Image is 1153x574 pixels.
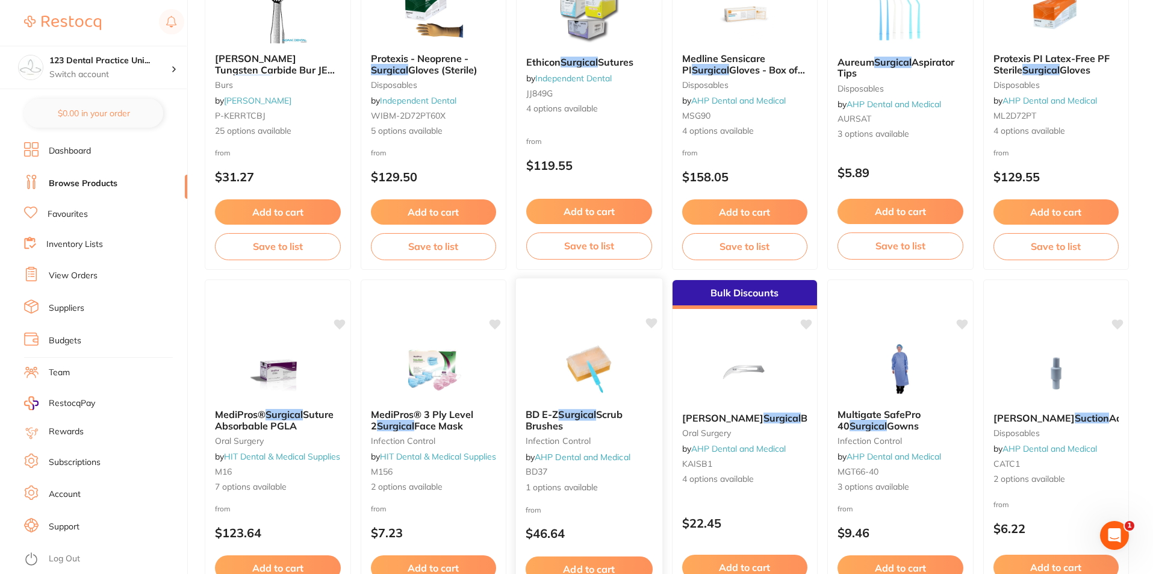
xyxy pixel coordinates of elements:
em: Surgical [371,64,408,76]
span: Protexis PI Latex-Free PF Sterile [993,52,1110,75]
span: MediPros® 3 Ply Level 2 [371,408,473,431]
span: 5 options available [371,125,497,137]
span: from [838,504,853,513]
a: AHP Dental and Medical [1002,95,1097,106]
span: WIBM-2D72PT60X [371,110,446,121]
b: Kai Sterile Surgical Blades [682,413,808,423]
span: by [838,99,941,110]
span: 4 options available [682,125,808,137]
em: Surgical [558,408,596,420]
span: 1 options available [526,481,653,493]
div: Bulk Discounts [673,280,818,309]
span: Gloves [1060,64,1090,76]
span: Adaptors [1109,412,1152,424]
img: RestocqPay [24,396,39,410]
span: JJ849G [526,88,553,99]
span: by [838,451,941,462]
p: $123.64 [215,526,341,540]
a: Inventory Lists [46,239,103,251]
span: Face Mask [414,420,463,432]
a: Log Out [49,553,80,565]
span: by [993,95,1097,106]
span: 4 options available [526,103,652,115]
b: Medline Sensicare PI Surgical Gloves - Box of 50 pairs [682,53,808,75]
span: RestocqPay [49,398,95,410]
a: Independent Dental [380,95,456,106]
button: Add to cart [838,199,963,224]
a: Team [49,367,70,379]
a: HIT Dental & Medical Supplies [224,451,340,462]
span: from [993,148,1009,157]
em: Surgical [377,420,414,432]
a: [PERSON_NAME] [224,95,291,106]
span: M16 [215,466,232,477]
em: Surgical [874,56,912,68]
span: from [526,505,541,514]
span: by [215,451,340,462]
p: $7.23 [371,526,497,540]
button: Add to cart [526,199,652,224]
button: Save to list [371,233,497,260]
span: [PERSON_NAME] Tungsten Carbide Bur JET Oral [215,52,335,87]
span: Medline Sensicare PI [682,52,765,75]
button: $0.00 in your order [24,99,163,128]
span: from [215,148,231,157]
span: from [993,500,1009,509]
b: BD E-Z Surgical Scrub Brushes [526,409,653,431]
em: Surgical [1022,64,1060,76]
button: Add to cart [215,199,341,225]
small: infection control [526,436,653,446]
span: 1 [1125,521,1134,531]
span: ML2D72PT [993,110,1036,121]
span: BD E-Z [526,408,559,420]
b: Cattani Suction Adaptors [993,413,1119,423]
b: Kerr Tungsten Carbide Bur JET Oral Surgical [215,53,341,75]
small: disposables [371,80,497,90]
span: BD37 [526,466,547,477]
span: Suture Absorbable PGLA [215,408,334,431]
span: MSG90 [682,110,710,121]
span: by [682,443,786,454]
span: AURSAT [838,113,871,124]
em: Surgical [561,56,598,68]
small: burs [215,80,341,90]
a: AHP Dental and Medical [535,451,630,462]
img: 123 Dental Practice Unit Trust [19,55,43,80]
span: 25 options available [215,125,341,137]
img: Multigate SafePro 40 Surgical Gowns [861,339,939,399]
a: AHP Dental and Medical [1002,443,1097,454]
p: $158.05 [682,170,808,184]
span: MGT66-40 [838,466,878,477]
a: RestocqPay [24,396,95,410]
p: Switch account [49,69,171,81]
span: by [526,451,630,462]
span: 2 options available [371,481,497,493]
iframe: Intercom live chat [1100,521,1129,550]
button: Add to cart [993,199,1119,225]
h4: 123 Dental Practice Unit Trust [49,55,171,67]
span: Ethicon [526,56,561,68]
a: Favourites [48,208,88,220]
a: AHP Dental and Medical [691,95,786,106]
span: from [682,148,698,157]
span: MediPros® [215,408,266,420]
b: Multigate SafePro 40 Surgical Gowns [838,409,963,431]
b: Protexis - Neoprene - Surgical Gloves (Sterile) [371,53,497,75]
button: Add to cart [371,199,497,225]
span: by [682,95,786,106]
a: AHP Dental and Medical [691,443,786,454]
span: Gloves (Sterile) [408,64,477,76]
a: Restocq Logo [24,9,101,37]
span: KAISB1 [682,458,712,469]
small: oral surgery [215,436,341,446]
em: Surgical [850,420,887,432]
button: Save to list [838,232,963,259]
span: Protexis - Neoprene - [371,52,468,64]
small: disposables [838,84,963,93]
span: [PERSON_NAME] [993,412,1075,424]
p: $9.46 [838,526,963,540]
p: $46.64 [526,526,653,540]
img: Kai Sterile Surgical Blades [706,343,784,403]
p: $5.89 [838,166,963,179]
span: Blades [801,412,832,424]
